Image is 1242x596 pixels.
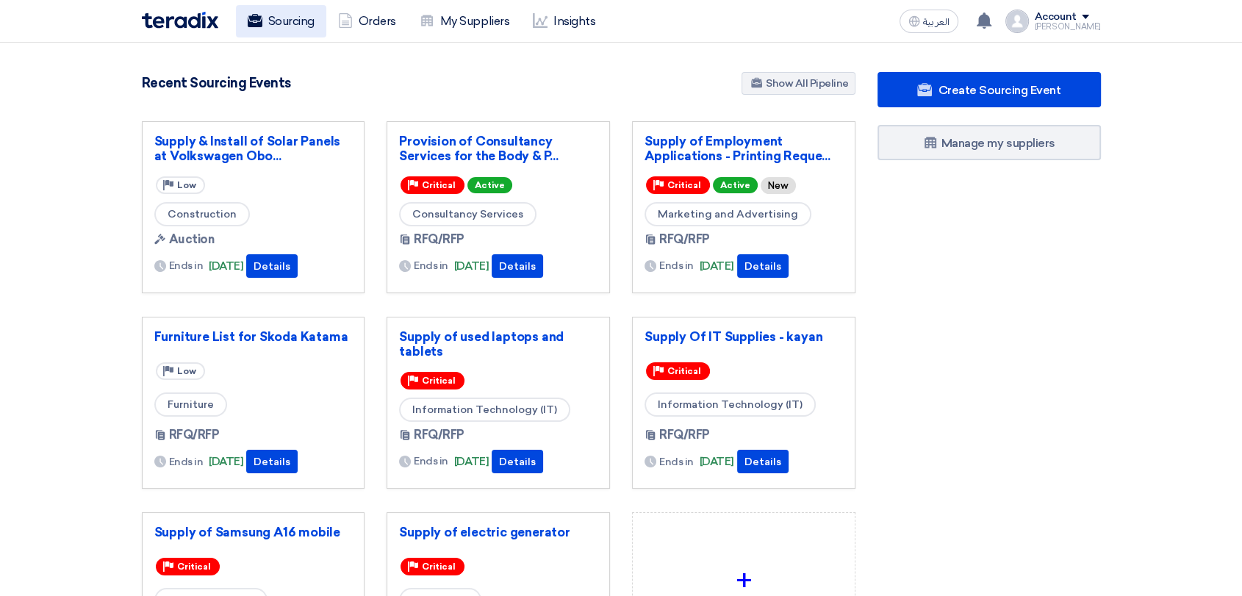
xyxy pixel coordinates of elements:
[154,392,227,417] span: Furniture
[454,453,489,470] span: [DATE]
[422,561,456,572] span: Critical
[177,180,196,190] span: Low
[521,5,607,37] a: Insights
[645,392,816,417] span: Information Technology (IT)
[923,17,950,27] span: العربية
[236,5,326,37] a: Sourcing
[645,134,843,163] a: Supply of Employment Applications - Printing Reque...
[422,180,456,190] span: Critical
[169,231,215,248] span: Auction
[700,258,734,275] span: [DATE]
[414,426,464,444] span: RFQ/RFP
[154,329,353,344] a: Furniture List for Skoda Katama
[246,254,298,278] button: Details
[422,376,456,386] span: Critical
[209,258,243,275] span: [DATE]
[938,83,1060,97] span: Create Sourcing Event
[246,450,298,473] button: Details
[414,258,448,273] span: Ends in
[177,561,211,572] span: Critical
[742,72,855,95] a: Show All Pipeline
[414,453,448,469] span: Ends in
[414,231,464,248] span: RFQ/RFP
[142,12,218,29] img: Teradix logo
[467,177,512,193] span: Active
[1035,11,1077,24] div: Account
[492,254,543,278] button: Details
[399,329,597,359] a: Supply of used laptops and tablets
[142,75,291,91] h4: Recent Sourcing Events
[492,450,543,473] button: Details
[169,258,204,273] span: Ends in
[177,366,196,376] span: Low
[737,450,789,473] button: Details
[659,454,694,470] span: Ends in
[659,231,710,248] span: RFQ/RFP
[1005,10,1029,33] img: profile_test.png
[645,329,843,344] a: Supply Of IT Supplies - kayan
[667,180,701,190] span: Critical
[209,453,243,470] span: [DATE]
[399,525,597,539] a: Supply of electric generator
[761,177,796,194] div: New
[645,202,811,226] span: Marketing and Advertising
[399,202,536,226] span: Consultancy Services
[737,254,789,278] button: Details
[713,177,758,193] span: Active
[169,426,220,444] span: RFQ/RFP
[326,5,408,37] a: Orders
[877,125,1101,160] a: Manage my suppliers
[454,258,489,275] span: [DATE]
[154,202,250,226] span: Construction
[399,134,597,163] a: Provision of Consultancy Services for the Body & P...
[667,366,701,376] span: Critical
[659,258,694,273] span: Ends in
[154,525,353,539] a: Supply of Samsung A16 mobile
[900,10,958,33] button: العربية
[408,5,521,37] a: My Suppliers
[169,454,204,470] span: Ends in
[154,134,353,163] a: Supply & Install of Solar Panels at Volkswagen Obo...
[1035,23,1101,31] div: [PERSON_NAME]
[700,453,734,470] span: [DATE]
[659,426,710,444] span: RFQ/RFP
[399,398,570,422] span: Information Technology (IT)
